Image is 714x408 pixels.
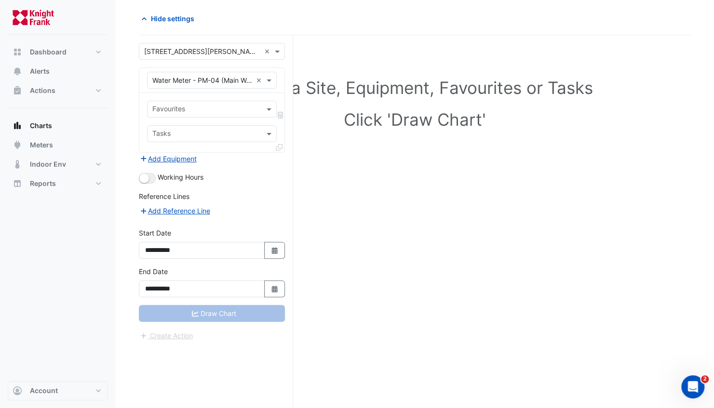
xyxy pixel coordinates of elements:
[8,135,108,155] button: Meters
[158,173,203,181] span: Working Hours
[160,78,670,98] h1: Select a Site, Equipment, Favourites or Tasks
[30,179,56,188] span: Reports
[276,111,285,119] span: Choose Function
[12,8,55,27] img: Company Logo
[13,121,22,131] app-icon: Charts
[13,179,22,188] app-icon: Reports
[30,386,58,395] span: Account
[139,205,211,216] button: Add Reference Line
[8,116,108,135] button: Charts
[139,10,201,27] button: Hide settings
[139,228,171,238] label: Start Date
[701,375,709,383] span: 2
[270,285,279,293] fa-icon: Select Date
[30,66,50,76] span: Alerts
[8,381,108,400] button: Account
[681,375,704,398] iframe: Intercom live chat
[8,81,108,100] button: Actions
[276,143,283,151] span: Clone Favourites and Tasks from this Equipment to other Equipment
[30,159,66,169] span: Indoor Env
[264,46,272,56] span: Clear
[8,174,108,193] button: Reports
[30,86,55,95] span: Actions
[160,109,670,130] h1: Click 'Draw Chart'
[30,140,53,150] span: Meters
[151,13,194,24] span: Hide settings
[8,155,108,174] button: Indoor Env
[13,66,22,76] app-icon: Alerts
[30,47,67,57] span: Dashboard
[151,128,171,141] div: Tasks
[270,246,279,254] fa-icon: Select Date
[151,104,185,116] div: Favourites
[30,121,52,131] span: Charts
[139,266,168,276] label: End Date
[8,42,108,62] button: Dashboard
[139,191,189,201] label: Reference Lines
[13,47,22,57] app-icon: Dashboard
[13,140,22,150] app-icon: Meters
[256,75,264,85] span: Clear
[139,330,193,339] app-escalated-ticket-create-button: Please correct errors first
[8,62,108,81] button: Alerts
[13,159,22,169] app-icon: Indoor Env
[139,153,197,164] button: Add Equipment
[13,86,22,95] app-icon: Actions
